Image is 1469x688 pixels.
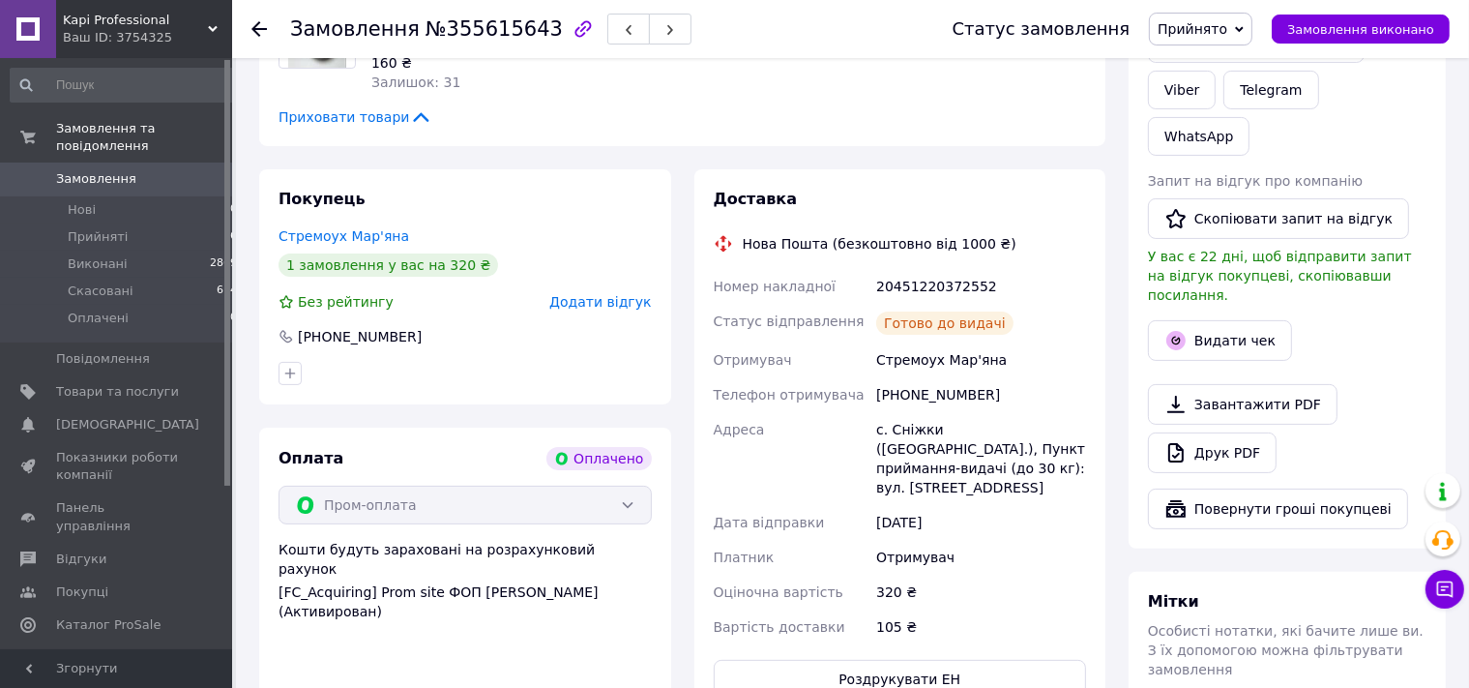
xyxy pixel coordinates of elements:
[714,190,798,208] span: Доставка
[1287,22,1434,37] span: Замовлення виконано
[63,29,232,46] div: Ваш ID: 3754325
[371,75,460,90] span: Залишок: 31
[1148,384,1337,425] a: Завантажити PDF
[714,619,845,635] span: Вартість доставки
[217,283,237,300] span: 614
[714,550,775,565] span: Платник
[56,383,179,401] span: Товари та послуги
[10,68,239,103] input: Пошук
[298,294,394,310] span: Без рейтингу
[714,515,825,530] span: Дата відправки
[1148,623,1424,677] span: Особисті нотатки, які бачите лише ви. З їх допомогою можна фільтрувати замовлення
[714,422,765,437] span: Адреса
[1148,117,1249,156] a: WhatsApp
[56,449,179,484] span: Показники роботи компанії
[296,327,424,346] div: [PHONE_NUMBER]
[872,269,1090,304] div: 20451220372552
[872,412,1090,505] div: с. Сніжки ([GEOGRAPHIC_DATA].), Пункт приймання-видачі (до 30 кг): вул. [STREET_ADDRESS]
[56,350,150,368] span: Повідомлення
[279,254,498,277] div: 1 замовлення у вас на 320 ₴
[56,120,232,155] span: Замовлення та повідомлення
[1148,198,1409,239] button: Скопіювати запит на відгук
[56,499,179,534] span: Панель управління
[68,255,128,273] span: Виконані
[56,583,108,601] span: Покупці
[63,12,208,29] span: Kapi Professional
[56,616,161,634] span: Каталог ProSale
[714,314,865,329] span: Статус відправлення
[251,19,267,39] div: Повернутися назад
[68,283,133,300] span: Скасовані
[546,447,651,470] div: Оплачено
[68,228,128,246] span: Прийняті
[714,352,792,368] span: Отримувач
[230,310,237,327] span: 0
[872,505,1090,540] div: [DATE]
[68,310,129,327] span: Оплачені
[953,19,1131,39] div: Статус замовлення
[1148,71,1216,109] a: Viber
[279,540,652,621] div: Кошти будуть зараховані на розрахунковий рахунок
[1272,15,1450,44] button: Замовлення виконано
[371,53,600,73] div: 160 ₴
[56,416,199,434] span: [DEMOGRAPHIC_DATA]
[1148,592,1199,611] span: Мітки
[872,610,1090,644] div: 105 ₴
[56,170,136,188] span: Замовлення
[1148,320,1292,361] button: Видати чек
[1148,173,1363,189] span: Запит на відгук про компанію
[426,17,563,41] span: №355615643
[738,234,1021,254] div: Нова Пошта (безкоштовно від 1000 ₴)
[872,377,1090,412] div: [PHONE_NUMBER]
[714,279,837,294] span: Номер накладної
[279,583,652,621] div: [FC_Acquiring] Prom site ФОП [PERSON_NAME] (Активирован)
[230,201,237,219] span: 0
[1158,21,1227,37] span: Прийнято
[279,449,343,467] span: Оплата
[56,551,106,568] span: Відгуки
[1425,570,1464,609] button: Чат з покупцем
[1148,489,1408,529] button: Повернути гроші покупцеві
[872,540,1090,575] div: Отримувач
[872,343,1090,377] div: Стремоух Мар'яна
[876,312,1014,335] div: Готово до видачі
[279,107,432,127] span: Приховати товари
[549,294,651,310] span: Додати відгук
[1148,249,1412,303] span: У вас є 22 дні, щоб відправити запит на відгук покупцеві, скопіювавши посилання.
[714,584,843,600] span: Оціночна вартість
[279,228,409,244] a: Стремоух Мар'яна
[872,575,1090,610] div: 320 ₴
[1223,71,1318,109] a: Telegram
[223,228,237,246] span: 16
[290,17,420,41] span: Замовлення
[279,190,366,208] span: Покупець
[714,387,865,403] span: Телефон отримувача
[1148,433,1277,473] a: Друк PDF
[210,255,237,273] span: 2869
[68,201,96,219] span: Нові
